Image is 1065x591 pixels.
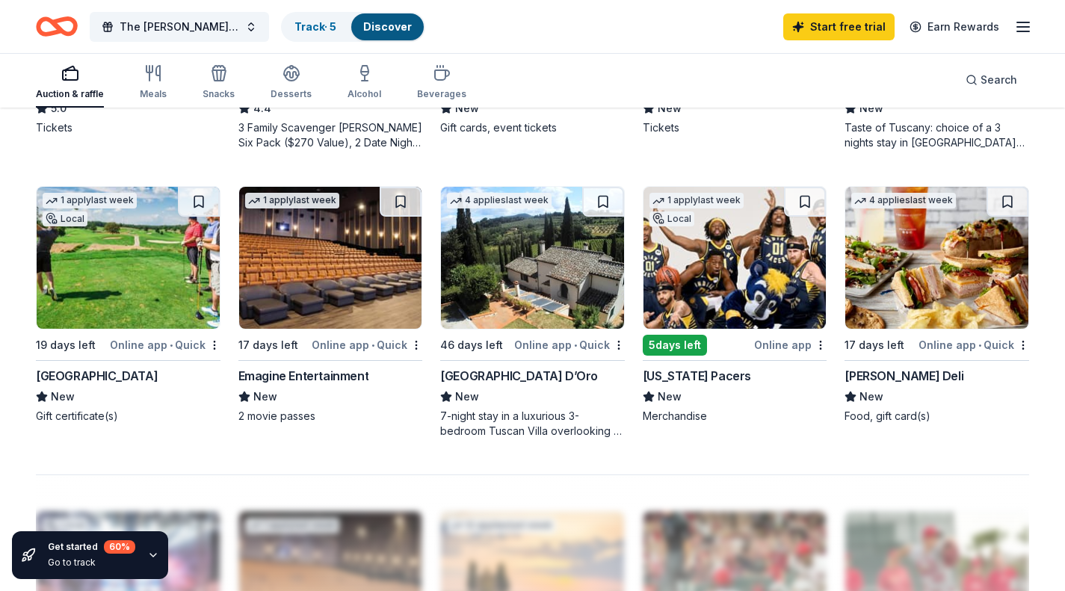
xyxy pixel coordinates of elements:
[417,88,466,100] div: Beverages
[253,99,271,117] span: 4.4
[845,367,963,385] div: [PERSON_NAME] Deli
[271,58,312,108] button: Desserts
[919,335,1029,354] div: Online app Quick
[36,186,220,424] a: Image for French Lick Resort1 applylast weekLocal19 days leftOnline app•Quick[GEOGRAPHIC_DATA]New...
[140,58,167,108] button: Meals
[440,409,625,439] div: 7-night stay in a luxurious 3-bedroom Tuscan Villa overlooking a vineyard and the ancient walled ...
[649,211,694,226] div: Local
[845,186,1029,424] a: Image for McAlister's Deli4 applieslast week17 days leftOnline app•Quick[PERSON_NAME] DeliNewFood...
[643,409,827,424] div: Merchandise
[901,13,1008,40] a: Earn Rewards
[754,335,827,354] div: Online app
[238,409,423,424] div: 2 movie passes
[48,557,135,569] div: Go to track
[845,409,1029,424] div: Food, gift card(s)
[140,88,167,100] div: Meals
[36,409,220,424] div: Gift certificate(s)
[514,335,625,354] div: Online app Quick
[245,193,339,208] div: 1 apply last week
[643,335,707,356] div: 5 days left
[440,336,503,354] div: 46 days left
[363,20,412,33] a: Discover
[643,120,827,135] div: Tickets
[104,540,135,554] div: 60 %
[110,335,220,354] div: Online app Quick
[238,186,423,424] a: Image for Emagine Entertainment1 applylast week17 days leftOnline app•QuickEmagine EntertainmentN...
[239,187,422,329] img: Image for Emagine Entertainment
[238,367,369,385] div: Emagine Entertainment
[658,99,682,117] span: New
[43,193,137,208] div: 1 apply last week
[294,20,336,33] a: Track· 5
[48,540,135,554] div: Get started
[417,58,466,108] button: Beverages
[845,336,904,354] div: 17 days left
[981,71,1017,89] span: Search
[440,367,598,385] div: [GEOGRAPHIC_DATA] D’Oro
[649,193,744,208] div: 1 apply last week
[271,88,312,100] div: Desserts
[281,12,425,42] button: Track· 5Discover
[643,186,827,424] a: Image for Indiana Pacers1 applylast weekLocal5days leftOnline app[US_STATE] PacersNewMerchandise
[36,336,96,354] div: 19 days left
[37,187,220,329] img: Image for French Lick Resort
[440,120,625,135] div: Gift cards, event tickets
[36,9,78,44] a: Home
[455,388,479,406] span: New
[978,339,981,351] span: •
[845,120,1029,150] div: Taste of Tuscany: choice of a 3 nights stay in [GEOGRAPHIC_DATA] or a 5 night stay in [GEOGRAPHIC...
[36,120,220,135] div: Tickets
[643,367,751,385] div: [US_STATE] Pacers
[238,336,298,354] div: 17 days left
[238,120,423,150] div: 3 Family Scavenger [PERSON_NAME] Six Pack ($270 Value), 2 Date Night Scavenger [PERSON_NAME] Two ...
[348,88,381,100] div: Alcohol
[783,13,895,40] a: Start free trial
[348,58,381,108] button: Alcohol
[574,339,577,351] span: •
[43,211,87,226] div: Local
[845,187,1028,329] img: Image for McAlister's Deli
[440,186,625,439] a: Image for Villa Sogni D’Oro4 applieslast week46 days leftOnline app•Quick[GEOGRAPHIC_DATA] D’OroN...
[51,99,67,117] span: 5.0
[170,339,173,351] span: •
[658,388,682,406] span: New
[441,187,624,329] img: Image for Villa Sogni D’Oro
[36,58,104,108] button: Auction & raffle
[447,193,552,208] div: 4 applies last week
[371,339,374,351] span: •
[120,18,239,36] span: The [PERSON_NAME] Memorial Scholarship Fund Annual Online Auction
[851,193,956,208] div: 4 applies last week
[954,65,1029,95] button: Search
[203,88,235,100] div: Snacks
[203,58,235,108] button: Snacks
[859,99,883,117] span: New
[51,388,75,406] span: New
[643,187,827,329] img: Image for Indiana Pacers
[90,12,269,42] button: The [PERSON_NAME] Memorial Scholarship Fund Annual Online Auction
[36,367,158,385] div: [GEOGRAPHIC_DATA]
[36,88,104,100] div: Auction & raffle
[455,99,479,117] span: New
[253,388,277,406] span: New
[312,335,422,354] div: Online app Quick
[859,388,883,406] span: New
